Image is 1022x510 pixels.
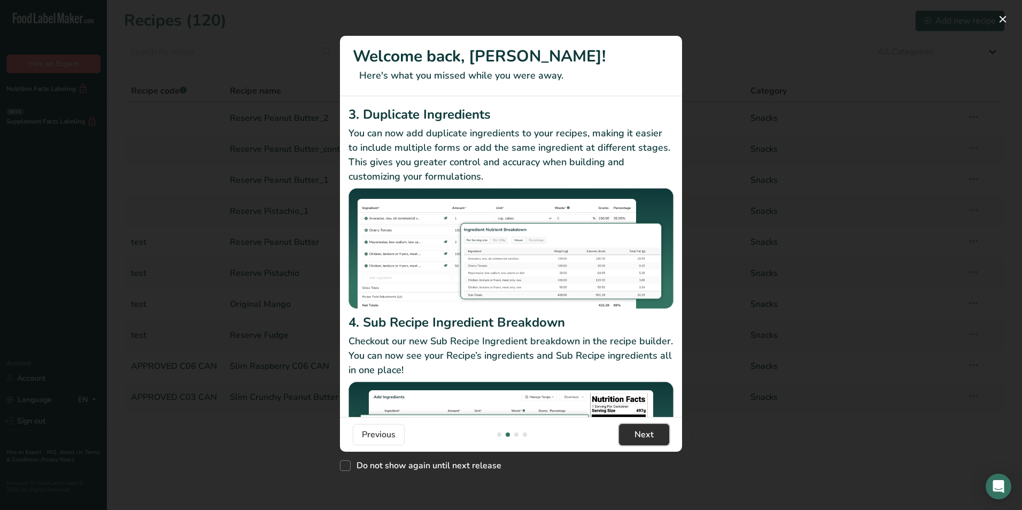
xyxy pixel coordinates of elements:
[634,428,654,441] span: Next
[619,424,669,445] button: Next
[351,460,501,471] span: Do not show again until next release
[986,474,1011,499] div: Open Intercom Messenger
[353,424,405,445] button: Previous
[349,105,673,124] h2: 3. Duplicate Ingredients
[349,188,673,310] img: Duplicate Ingredients
[353,44,669,68] h1: Welcome back, [PERSON_NAME]!
[353,68,669,83] p: Here's what you missed while you were away.
[349,313,673,332] h2: 4. Sub Recipe Ingredient Breakdown
[349,126,673,184] p: You can now add duplicate ingredients to your recipes, making it easier to include multiple forms...
[362,428,396,441] span: Previous
[349,334,673,377] p: Checkout our new Sub Recipe Ingredient breakdown in the recipe builder. You can now see your Reci...
[349,382,673,503] img: Sub Recipe Ingredient Breakdown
